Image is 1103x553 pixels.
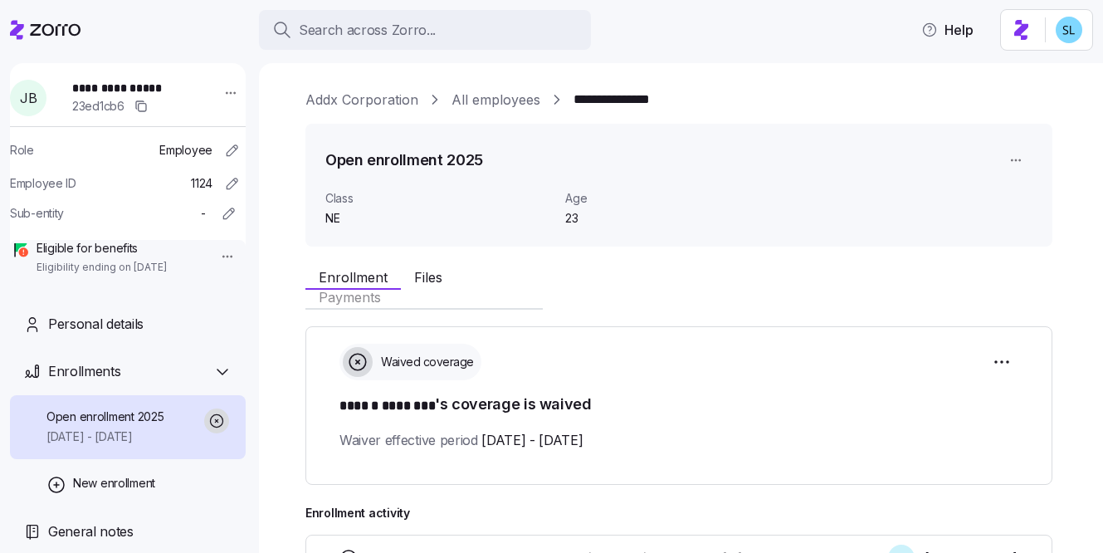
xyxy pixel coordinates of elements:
span: [DATE] - [DATE] [481,430,583,451]
span: 23 [565,210,732,227]
span: Enrollment activity [305,505,1052,521]
span: Age [565,190,732,207]
span: Employee [159,142,212,159]
span: Enrollments [48,361,120,382]
span: Sub-entity [10,205,64,222]
span: Open enrollment 2025 [46,409,163,425]
span: J B [20,91,37,105]
span: Payments [319,291,381,304]
a: Addx Corporation [305,90,418,110]
span: 23ed1cb6 [72,98,124,115]
span: Waiver effective period [339,430,583,451]
img: 7c620d928e46699fcfb78cede4daf1d1 [1056,17,1082,43]
span: [DATE] - [DATE] [46,428,163,445]
span: Enrollment [319,271,388,284]
span: Search across Zorro... [299,20,436,41]
span: - [201,205,206,222]
span: Personal details [48,314,144,335]
span: 1124 [191,175,212,192]
a: All employees [451,90,540,110]
span: Files [414,271,442,284]
span: Employee ID [10,175,76,192]
button: Help [908,13,987,46]
h1: Open enrollment 2025 [325,149,483,170]
span: Help [921,20,974,40]
span: Waived coverage [376,354,474,370]
span: NE [325,210,552,227]
span: Eligible for benefits [37,240,167,257]
span: New enrollment [73,475,155,492]
span: General notes [48,521,134,542]
span: Class [325,190,552,207]
h1: 's coverage is waived [339,394,1018,417]
span: Eligibility ending on [DATE] [37,261,167,275]
span: Role [10,142,34,159]
button: Search across Zorro... [259,10,591,50]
